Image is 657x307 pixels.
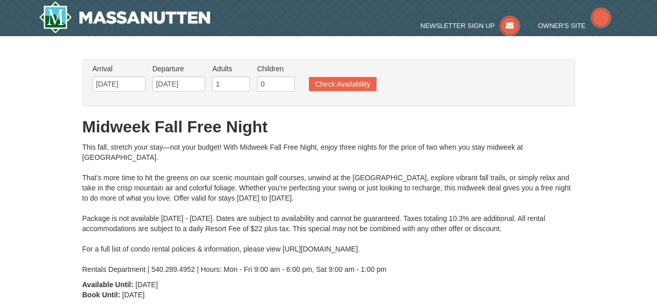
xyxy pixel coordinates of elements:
h1: Midweek Fall Free Night [82,117,575,137]
div: This fall, stretch your stay—not your budget! With Midweek Fall Free Night, enjoy three nights fo... [82,142,575,274]
span: [DATE] [122,291,145,299]
strong: Available Until: [82,281,134,289]
a: Newsletter Sign Up [420,22,520,30]
span: Newsletter Sign Up [420,22,495,30]
button: Check Availability [309,77,377,91]
label: Children [257,64,295,74]
strong: Book Until: [82,291,121,299]
img: Massanutten Resort Logo [39,1,211,34]
a: Massanutten Resort [39,1,211,34]
a: Owner's Site [538,22,611,30]
label: Adults [212,64,250,74]
label: Departure [152,64,205,74]
span: Owner's Site [538,22,586,30]
span: [DATE] [135,281,158,289]
label: Arrival [93,64,146,74]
